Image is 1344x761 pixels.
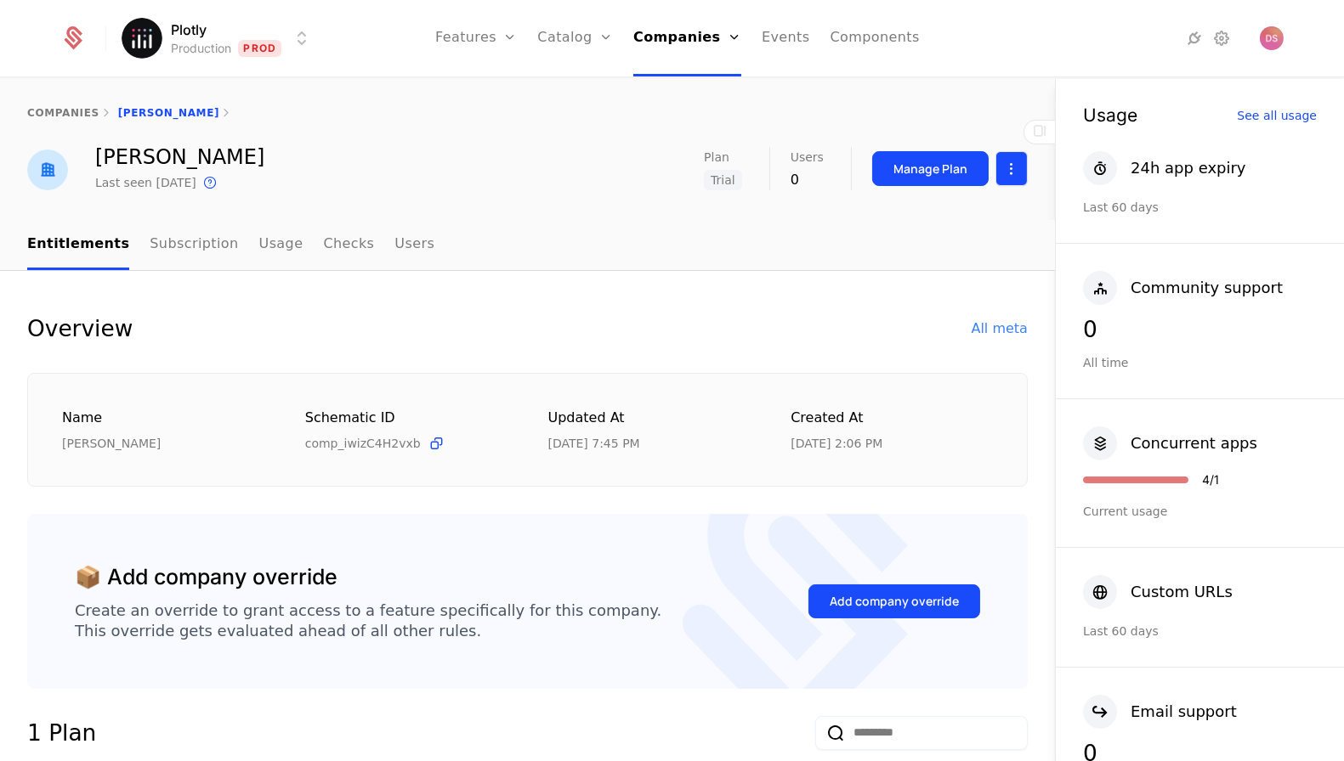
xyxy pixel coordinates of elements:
[62,408,264,429] div: Name
[1185,28,1205,48] a: Integrations
[27,220,434,270] ul: Choose Sub Page
[1083,426,1257,460] button: Concurrent apps
[122,18,162,59] img: Plotly
[305,408,508,428] div: Schematic ID
[171,20,207,40] span: Plotly
[1083,623,1317,640] div: Last 60 days
[1083,151,1246,185] button: 24h app expiry
[791,408,993,429] div: Created at
[1083,199,1317,216] div: Last 60 days
[1083,106,1137,124] div: Usage
[808,584,980,618] button: Add company override
[893,161,967,178] div: Manage Plan
[305,435,421,452] span: comp_iwizC4H2vxb
[27,220,1028,270] nav: Main
[27,220,129,270] a: Entitlements
[1131,700,1237,724] div: Email support
[791,435,882,452] div: 7/24/25, 2:06 PM
[75,600,661,641] div: Create an override to grant access to a feature specifically for this company. This override gets...
[27,716,96,750] div: 1 Plan
[27,149,68,190] img: Marie-Anne Melis
[548,435,640,452] div: 9/8/25, 7:45 PM
[1083,271,1283,305] button: Community support
[830,593,959,610] div: Add company override
[238,40,281,57] span: Prod
[1083,318,1317,341] div: 0
[1131,580,1233,604] div: Custom URLs
[1202,474,1219,486] div: 4 / 1
[1083,354,1317,371] div: All time
[1131,276,1283,300] div: Community support
[1131,431,1257,455] div: Concurrent apps
[704,170,742,190] span: Trial
[548,408,751,429] div: Updated at
[1260,26,1284,50] img: Daniel Anton Suchy
[1237,110,1317,121] div: See all usage
[323,220,374,270] a: Checks
[1131,156,1246,180] div: 24h app expiry
[872,151,989,186] button: Manage Plan
[791,170,824,190] div: 0
[75,561,337,594] div: 📦 Add company override
[27,312,133,346] div: Overview
[1212,28,1233,48] a: Settings
[127,20,312,57] button: Select environment
[95,147,264,167] div: [PERSON_NAME]
[972,318,1028,339] div: All meta
[95,174,196,191] div: Last seen [DATE]
[1083,695,1237,729] button: Email support
[1083,503,1317,520] div: Current usage
[791,151,824,163] span: Users
[704,151,729,163] span: Plan
[1083,575,1233,609] button: Custom URLs
[394,220,434,270] a: Users
[259,220,303,270] a: Usage
[62,435,264,452] div: [PERSON_NAME]
[27,107,99,119] a: companies
[1260,26,1284,50] button: Open user button
[171,40,231,57] div: Production
[995,151,1028,186] button: Select action
[150,220,238,270] a: Subscription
